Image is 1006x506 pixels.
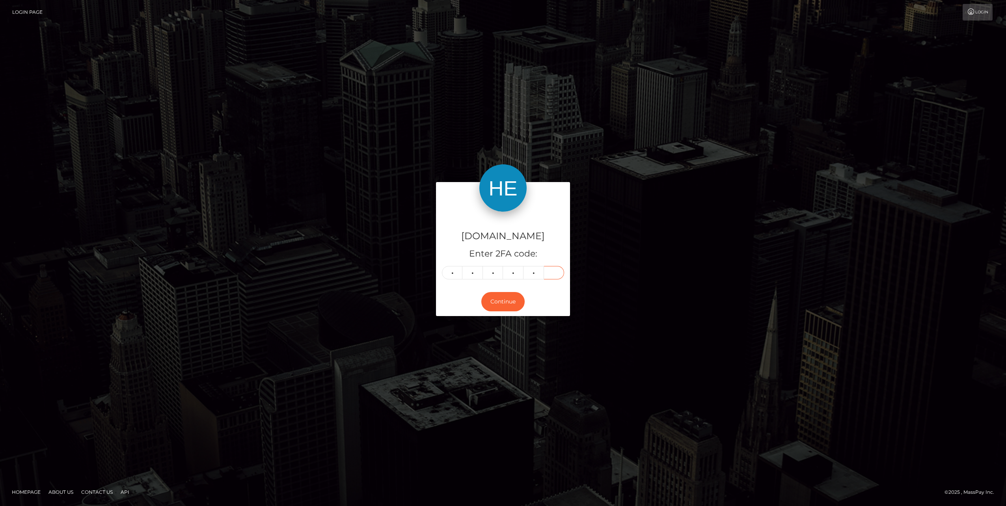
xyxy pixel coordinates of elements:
a: Login Page [12,4,43,20]
a: Homepage [9,486,44,498]
h4: [DOMAIN_NAME] [442,229,564,243]
a: Contact Us [78,486,116,498]
a: About Us [45,486,76,498]
h5: Enter 2FA code: [442,248,564,260]
div: © 2025 , MassPay Inc. [945,488,1000,497]
a: API [117,486,132,498]
button: Continue [481,292,525,311]
img: Hellomillions.com [479,164,527,212]
a: Login [963,4,993,20]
